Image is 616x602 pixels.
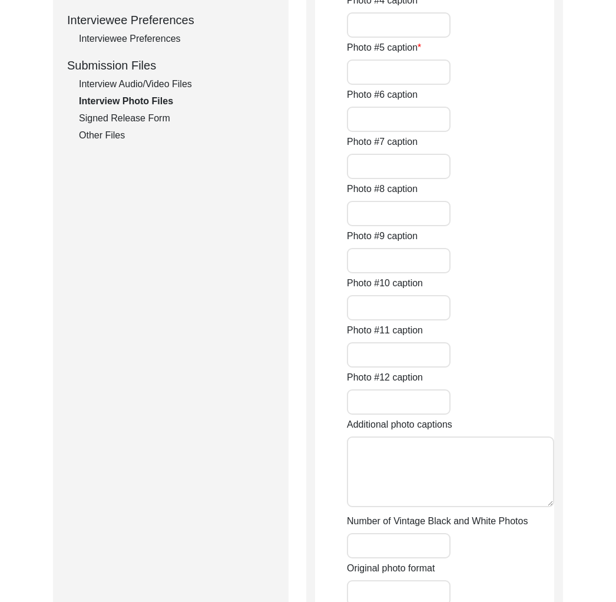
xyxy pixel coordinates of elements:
div: Interviewee Preferences [67,11,274,29]
label: Photo #10 caption [347,276,423,290]
label: Number of Vintage Black and White Photos [347,514,528,528]
label: Photo #5 caption [347,41,421,55]
label: Photo #9 caption [347,229,418,243]
label: Original photo format [347,561,435,575]
div: Submission Files [67,57,274,74]
label: Additional photo captions [347,418,452,432]
label: Photo #6 caption [347,88,418,102]
label: Photo #12 caption [347,371,423,385]
div: Other Files [79,128,274,143]
div: Signed Release Form [79,111,274,125]
div: Interview Audio/Video Files [79,77,274,91]
div: Interviewee Preferences [79,32,274,46]
label: Photo #11 caption [347,323,423,338]
div: Interview Photo Files [79,94,274,108]
label: Photo #7 caption [347,135,418,149]
label: Photo #8 caption [347,182,418,196]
